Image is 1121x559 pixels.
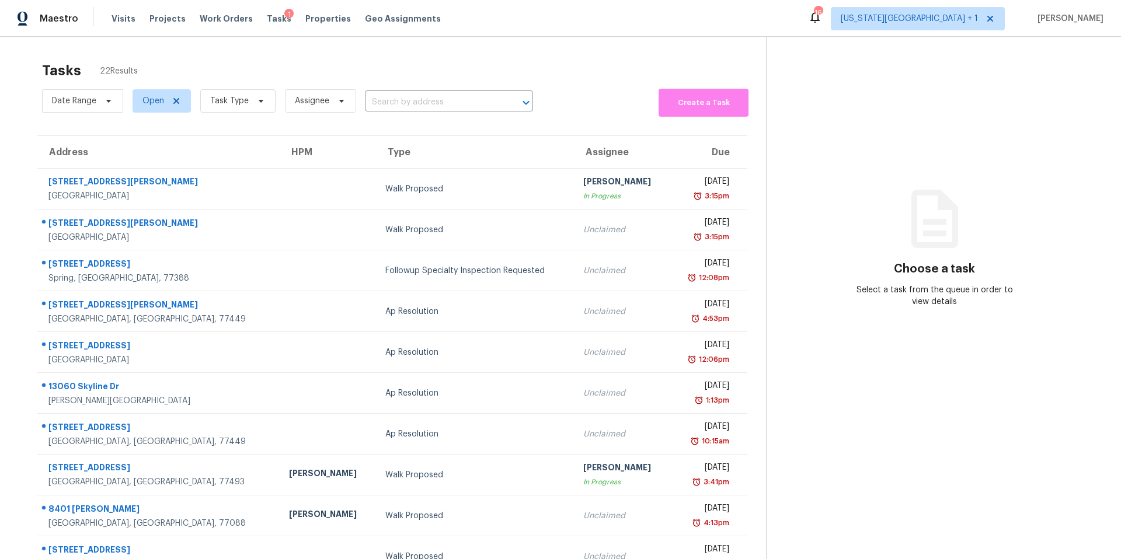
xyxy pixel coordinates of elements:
[48,258,270,272] div: [STREET_ADDRESS]
[48,503,270,518] div: 8401 [PERSON_NAME]
[583,428,661,440] div: Unclaimed
[100,65,138,77] span: 22 Results
[365,93,500,111] input: Search by address
[687,354,697,365] img: Overdue Alarm Icon
[112,13,135,25] span: Visits
[701,476,729,488] div: 3:41pm
[583,462,661,476] div: [PERSON_NAME]
[894,263,975,275] h3: Choose a task
[690,435,699,447] img: Overdue Alarm Icon
[583,387,661,399] div: Unclaimed
[697,354,729,365] div: 12:06pm
[48,313,270,325] div: [GEOGRAPHIC_DATA], [GEOGRAPHIC_DATA], 77449
[48,436,270,448] div: [GEOGRAPHIC_DATA], [GEOGRAPHIC_DATA], 77449
[659,89,749,117] button: Create a Task
[680,380,729,394] div: [DATE]
[385,183,565,195] div: Walk Proposed
[692,476,701,488] img: Overdue Alarm Icon
[841,13,978,25] span: [US_STATE][GEOGRAPHIC_DATA] + 1
[680,298,729,313] div: [DATE]
[48,232,270,243] div: [GEOGRAPHIC_DATA]
[48,544,270,558] div: [STREET_ADDRESS]
[48,272,270,284] div: Spring, [GEOGRAPHIC_DATA], 77388
[142,95,164,107] span: Open
[284,9,294,20] div: 1
[701,517,729,529] div: 4:13pm
[376,136,574,169] th: Type
[305,13,351,25] span: Properties
[267,15,291,23] span: Tasks
[680,462,729,476] div: [DATE]
[42,65,81,76] h2: Tasks
[48,380,270,395] div: 13060 Skyline Dr
[702,190,729,202] div: 3:15pm
[295,95,329,107] span: Assignee
[583,510,661,522] div: Unclaimed
[385,387,565,399] div: Ap Resolution
[693,190,702,202] img: Overdue Alarm Icon
[280,136,376,169] th: HPM
[385,469,565,481] div: Walk Proposed
[680,216,729,231] div: [DATE]
[583,265,661,277] div: Unclaimed
[680,176,729,190] div: [DATE]
[814,7,822,19] div: 16
[48,217,270,232] div: [STREET_ADDRESS][PERSON_NAME]
[702,231,729,243] div: 3:15pm
[149,13,186,25] span: Projects
[48,462,270,476] div: [STREET_ADDRESS]
[583,224,661,236] div: Unclaimed
[687,272,697,284] img: Overdue Alarm Icon
[704,394,729,406] div: 1:13pm
[385,265,565,277] div: Followup Specialty Inspection Requested
[52,95,96,107] span: Date Range
[385,306,565,317] div: Ap Resolution
[289,467,367,482] div: [PERSON_NAME]
[385,510,565,522] div: Walk Proposed
[48,176,270,190] div: [STREET_ADDRESS][PERSON_NAME]
[385,428,565,440] div: Ap Resolution
[48,395,270,407] div: [PERSON_NAME][GEOGRAPHIC_DATA]
[680,543,729,558] div: [DATE]
[692,517,701,529] img: Overdue Alarm Icon
[583,190,661,202] div: In Progress
[680,257,729,272] div: [DATE]
[694,394,704,406] img: Overdue Alarm Icon
[48,340,270,354] div: [STREET_ADDRESS]
[48,299,270,313] div: [STREET_ADDRESS][PERSON_NAME]
[680,421,729,435] div: [DATE]
[48,190,270,202] div: [GEOGRAPHIC_DATA]
[1033,13,1103,25] span: [PERSON_NAME]
[680,339,729,354] div: [DATE]
[691,313,700,324] img: Overdue Alarm Icon
[518,95,534,111] button: Open
[48,421,270,436] div: [STREET_ADDRESS]
[289,508,367,523] div: [PERSON_NAME]
[200,13,253,25] span: Work Orders
[365,13,441,25] span: Geo Assignments
[680,502,729,517] div: [DATE]
[670,136,747,169] th: Due
[37,136,280,169] th: Address
[693,231,702,243] img: Overdue Alarm Icon
[48,476,270,488] div: [GEOGRAPHIC_DATA], [GEOGRAPHIC_DATA], 77493
[385,224,565,236] div: Walk Proposed
[385,347,565,358] div: Ap Resolution
[210,95,249,107] span: Task Type
[40,13,78,25] span: Maestro
[583,306,661,317] div: Unclaimed
[664,96,743,110] span: Create a Task
[583,476,661,488] div: In Progress
[48,518,270,529] div: [GEOGRAPHIC_DATA], [GEOGRAPHIC_DATA], 77088
[583,176,661,190] div: [PERSON_NAME]
[851,284,1019,308] div: Select a task from the queue in order to view details
[697,272,729,284] div: 12:08pm
[583,347,661,358] div: Unclaimed
[700,313,729,324] div: 4:53pm
[699,435,729,447] div: 10:15am
[48,354,270,366] div: [GEOGRAPHIC_DATA]
[574,136,670,169] th: Assignee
